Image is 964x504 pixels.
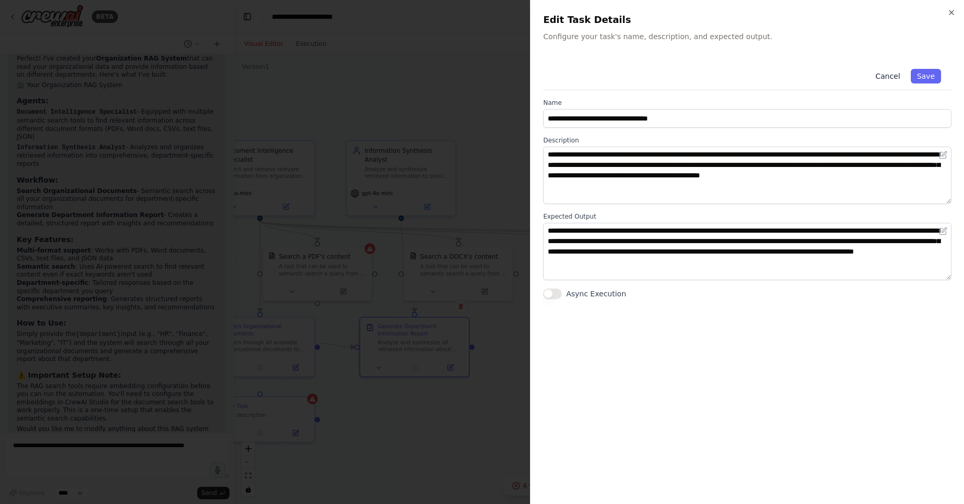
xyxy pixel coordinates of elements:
button: Save [911,69,941,83]
label: Description [543,136,951,145]
button: Cancel [869,69,906,83]
button: Open in editor [937,225,949,237]
label: Expected Output [543,212,951,221]
label: Async Execution [566,289,626,299]
p: Configure your task's name, description, and expected output. [543,31,951,42]
button: Open in editor [937,149,949,161]
label: Name [543,99,951,107]
h2: Edit Task Details [543,13,951,27]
